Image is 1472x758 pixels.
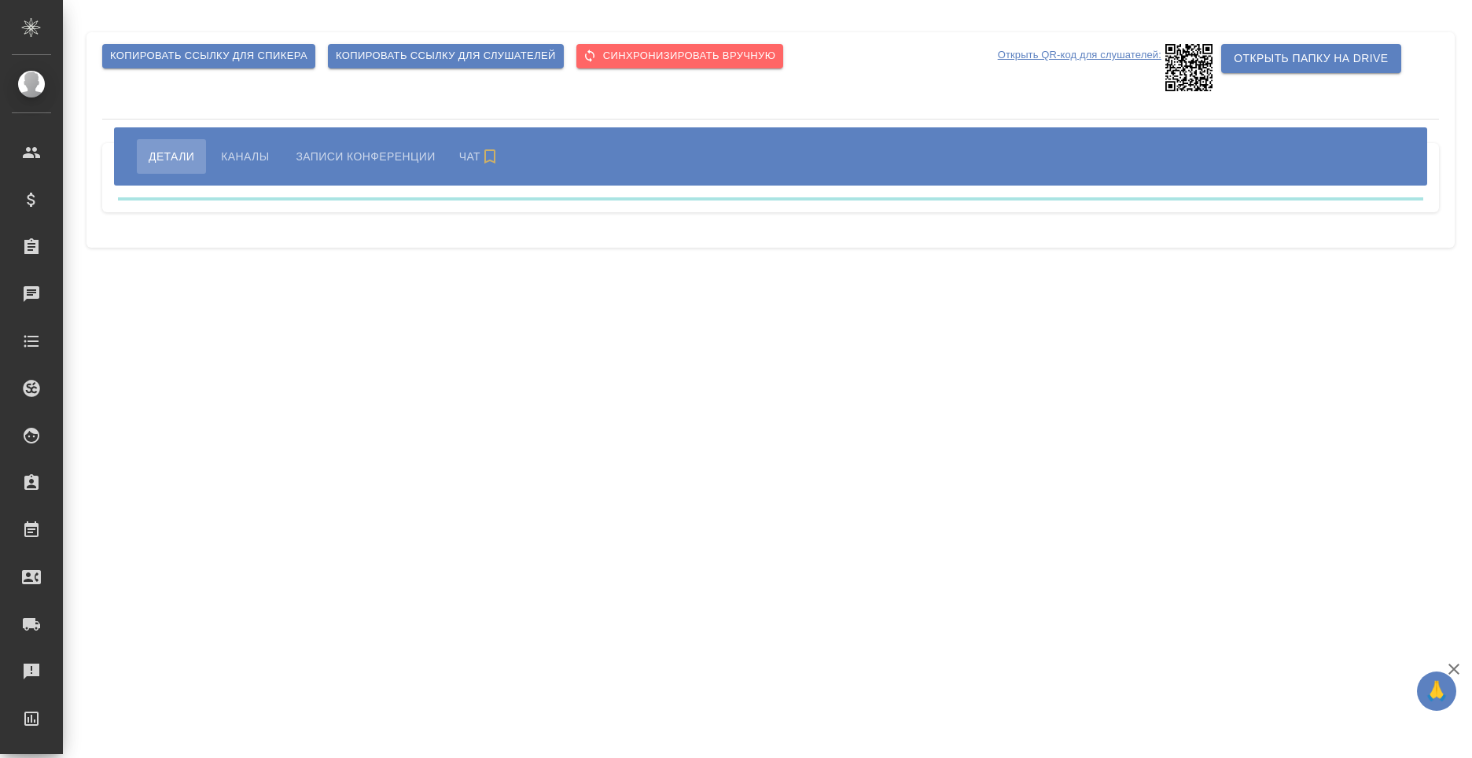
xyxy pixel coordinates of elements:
[149,147,194,166] span: Детали
[328,44,564,68] button: Копировать ссылку для слушателей
[1234,49,1388,68] span: Открыть папку на Drive
[296,147,435,166] span: Записи конференции
[584,47,775,65] span: Cинхронизировать вручную
[221,147,269,166] span: Каналы
[1417,672,1456,711] button: 🙏
[1423,675,1450,708] span: 🙏
[102,44,315,68] button: Копировать ссылку для спикера
[110,47,307,65] span: Копировать ссылку для спикера
[576,44,783,68] button: Cинхронизировать вручную
[459,147,503,166] span: Чат
[480,147,499,166] svg: Подписаться
[336,47,556,65] span: Копировать ссылку для слушателей
[998,44,1161,91] p: Открыть QR-код для слушателей:
[1221,44,1400,73] button: Открыть папку на Drive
